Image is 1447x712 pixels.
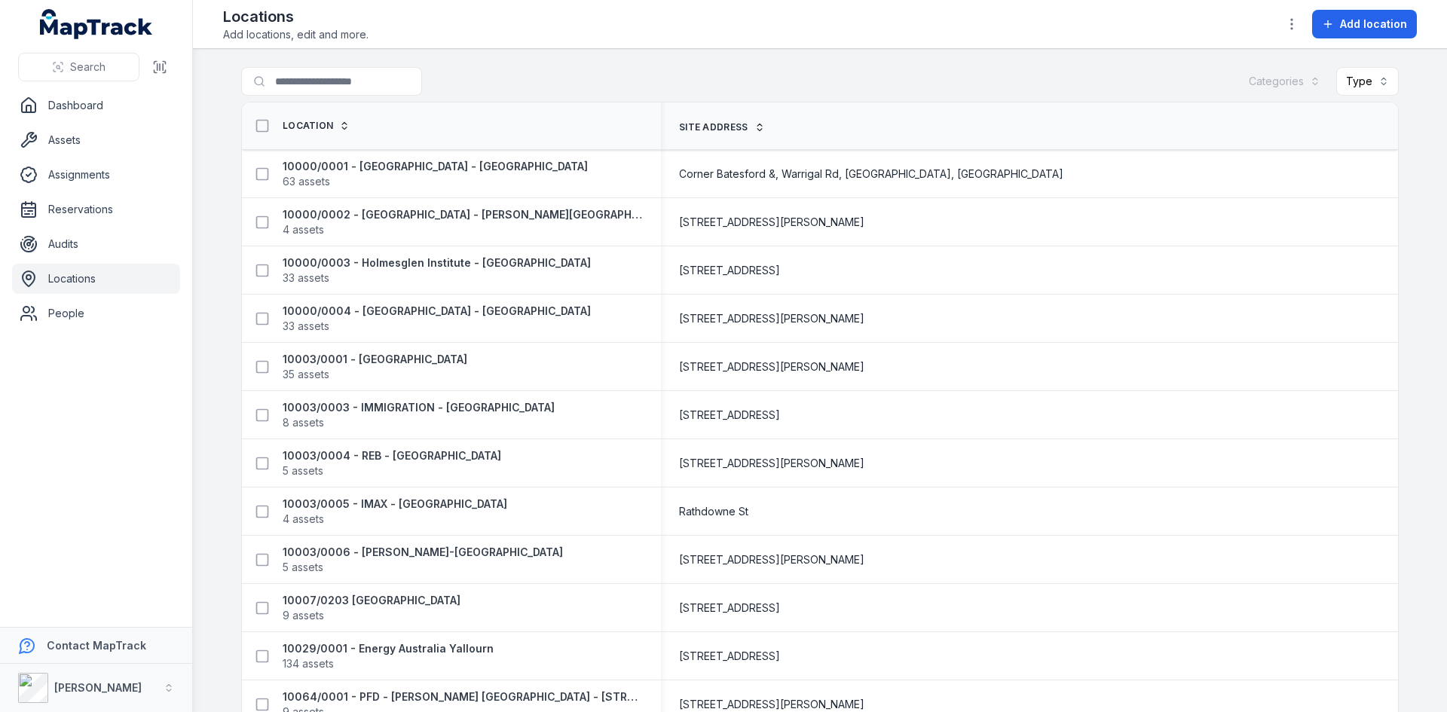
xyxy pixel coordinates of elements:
span: 63 assets [283,174,330,189]
span: [STREET_ADDRESS] [679,408,780,423]
span: Add location [1340,17,1407,32]
strong: 10007/0203 [GEOGRAPHIC_DATA] [283,593,460,608]
span: 8 assets [283,415,324,430]
a: 10003/0006 - [PERSON_NAME]-[GEOGRAPHIC_DATA]5 assets [283,545,563,575]
strong: 10003/0001 - [GEOGRAPHIC_DATA] [283,352,467,367]
a: 10003/0001 - [GEOGRAPHIC_DATA]35 assets [283,352,467,382]
span: Rathdowne St [679,504,748,519]
a: Site address [679,121,765,133]
a: Audits [12,229,180,259]
span: 5 assets [283,560,323,575]
span: 134 assets [283,656,334,671]
a: MapTrack [40,9,153,39]
strong: Contact MapTrack [47,639,146,652]
a: Dashboard [12,90,180,121]
strong: 10003/0004 - REB - [GEOGRAPHIC_DATA] [283,448,501,463]
strong: 10000/0003 - Holmesglen Institute - [GEOGRAPHIC_DATA] [283,255,591,270]
a: Assets [12,125,180,155]
a: Reservations [12,194,180,225]
button: Search [18,53,139,81]
span: 33 assets [283,270,329,286]
span: 5 assets [283,463,323,478]
strong: 10000/0001 - [GEOGRAPHIC_DATA] - [GEOGRAPHIC_DATA] [283,159,588,174]
strong: 10000/0002 - [GEOGRAPHIC_DATA] - [PERSON_NAME][GEOGRAPHIC_DATA] [283,207,643,222]
h2: Locations [223,6,369,27]
strong: 10003/0003 - IMMIGRATION - [GEOGRAPHIC_DATA] [283,400,555,415]
a: 10000/0004 - [GEOGRAPHIC_DATA] - [GEOGRAPHIC_DATA]33 assets [283,304,591,334]
span: [STREET_ADDRESS][PERSON_NAME] [679,552,864,567]
span: Search [70,60,106,75]
span: [STREET_ADDRESS][PERSON_NAME] [679,456,864,471]
span: [STREET_ADDRESS] [679,263,780,278]
a: 10003/0005 - IMAX - [GEOGRAPHIC_DATA]4 assets [283,497,507,527]
span: [STREET_ADDRESS][PERSON_NAME] [679,311,864,326]
span: [STREET_ADDRESS][PERSON_NAME] [679,215,864,230]
span: [STREET_ADDRESS] [679,600,780,616]
span: 33 assets [283,319,329,334]
a: Assignments [12,160,180,190]
a: People [12,298,180,328]
strong: 10003/0005 - IMAX - [GEOGRAPHIC_DATA] [283,497,507,512]
a: Location [283,120,350,132]
span: [STREET_ADDRESS][PERSON_NAME] [679,359,864,374]
a: 10000/0001 - [GEOGRAPHIC_DATA] - [GEOGRAPHIC_DATA]63 assets [283,159,588,189]
span: 4 assets [283,512,324,527]
button: Add location [1312,10,1417,38]
span: 35 assets [283,367,329,382]
span: Corner Batesford &, Warrigal Rd, [GEOGRAPHIC_DATA], [GEOGRAPHIC_DATA] [679,167,1063,182]
span: 4 assets [283,222,324,237]
button: Type [1336,67,1399,96]
a: 10003/0003 - IMMIGRATION - [GEOGRAPHIC_DATA]8 assets [283,400,555,430]
strong: 10029/0001 - Energy Australia Yallourn [283,641,494,656]
a: 10029/0001 - Energy Australia Yallourn134 assets [283,641,494,671]
span: 9 assets [283,608,324,623]
a: 10007/0203 [GEOGRAPHIC_DATA]9 assets [283,593,460,623]
strong: 10000/0004 - [GEOGRAPHIC_DATA] - [GEOGRAPHIC_DATA] [283,304,591,319]
span: Location [283,120,333,132]
strong: [PERSON_NAME] [54,681,142,694]
a: 10000/0002 - [GEOGRAPHIC_DATA] - [PERSON_NAME][GEOGRAPHIC_DATA]4 assets [283,207,643,237]
span: Site address [679,121,748,133]
strong: 10003/0006 - [PERSON_NAME]-[GEOGRAPHIC_DATA] [283,545,563,560]
strong: 10064/0001 - PFD - [PERSON_NAME] [GEOGRAPHIC_DATA] - [STREET_ADDRESS][PERSON_NAME] [283,689,643,704]
span: [STREET_ADDRESS] [679,649,780,664]
span: [STREET_ADDRESS][PERSON_NAME] [679,697,864,712]
a: 10000/0003 - Holmesglen Institute - [GEOGRAPHIC_DATA]33 assets [283,255,591,286]
span: Add locations, edit and more. [223,27,369,42]
a: Locations [12,264,180,294]
a: 10003/0004 - REB - [GEOGRAPHIC_DATA]5 assets [283,448,501,478]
